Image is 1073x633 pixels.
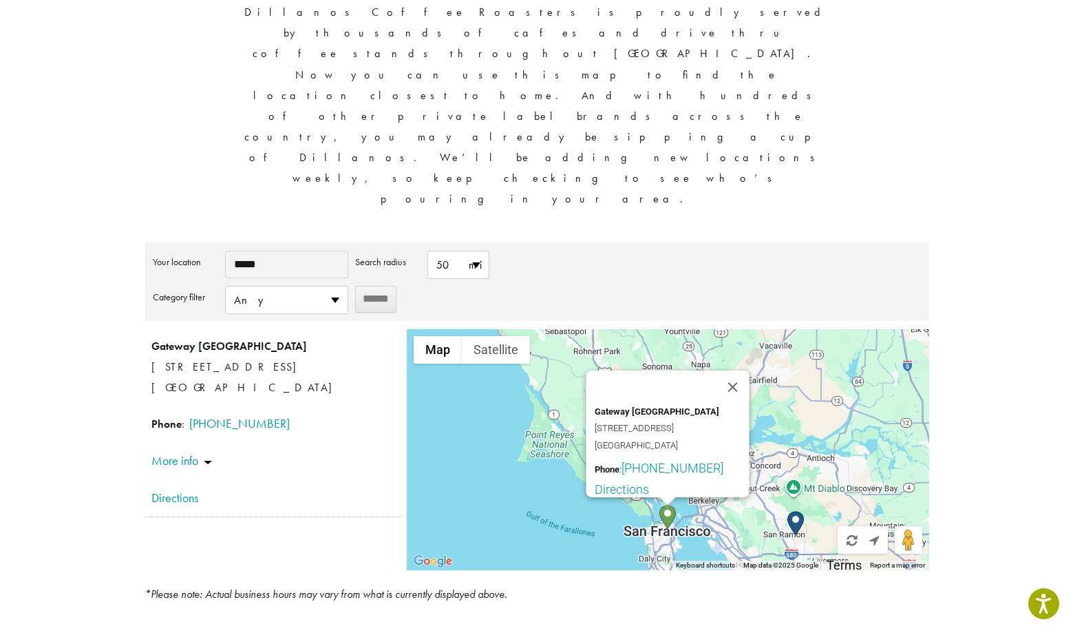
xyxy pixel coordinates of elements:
button: Close [716,371,750,404]
span: Map data ©2025 Google [743,561,818,569]
span: [GEOGRAPHIC_DATA] [151,380,345,395]
strong: Phone [151,417,182,431]
label: Your location [153,251,218,273]
span: Any [226,287,348,313]
button: Show satellite imagery [462,336,530,364]
p: Dillanos Coffee Roasters is proudly served by thousands of cafes and drive thru coffee stands thr... [242,2,831,209]
strong: Gateway [GEOGRAPHIC_DATA] [595,406,719,417]
a: Directions [595,482,750,497]
span:  [869,535,879,547]
div: Gateway Croissaint [659,505,676,529]
strong: Phone [595,464,619,475]
button: Drag Pegman onto the map to open Street View [895,526,922,554]
button: Keyboard shortcuts [676,561,735,570]
span: : [151,412,396,435]
img: Google [410,552,456,570]
span: [GEOGRAPHIC_DATA] [595,437,750,454]
label: Category filter [153,286,218,308]
span: : [595,461,750,475]
div: Start location [787,511,804,535]
label: Search radius [355,251,421,273]
a: [PHONE_NUMBER] [189,415,290,431]
a: More info [151,453,212,468]
a: Directions [151,486,396,510]
span: [STREET_ADDRESS] [595,420,750,437]
a: Terms [827,558,862,572]
a: Report a map error [870,561,925,569]
span: [STREET_ADDRESS] [151,357,396,377]
button: Show street map [414,336,462,364]
a: Street view [595,497,750,511]
a: Open this area in Google Maps (opens a new window) [410,552,456,570]
span:  [847,535,858,547]
a: [PHONE_NUMBER] [622,461,723,475]
span: 50 mi [428,251,489,278]
em: *Please note: Actual business hours may vary from what is currently displayed above. [145,587,507,601]
strong: Gateway [GEOGRAPHIC_DATA] [151,339,307,353]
